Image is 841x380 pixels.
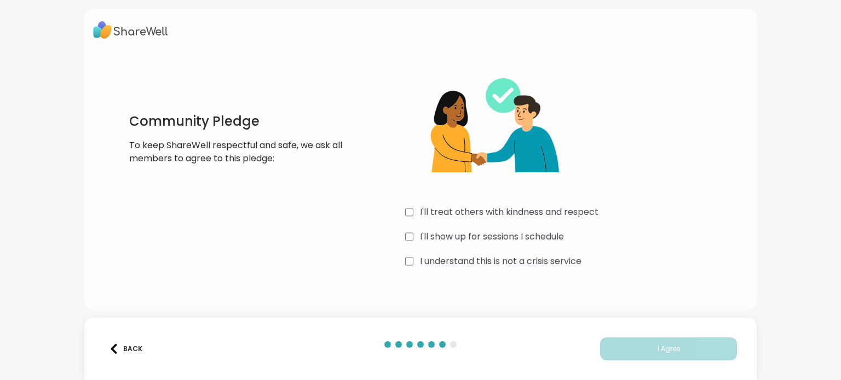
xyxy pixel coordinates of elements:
img: ShareWell Logo [93,17,168,43]
button: Back [104,337,148,360]
span: I Agree [658,344,680,354]
p: To keep ShareWell respectful and safe, we ask all members to agree to this pledge: [129,139,348,165]
h1: Community Pledge [129,113,348,130]
div: Back [109,344,142,354]
label: I understand this is not a crisis service [420,255,581,268]
button: I Agree [600,337,737,360]
label: I'll treat others with kindness and respect [420,206,598,219]
label: I'll show up for sessions I schedule [420,230,564,243]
